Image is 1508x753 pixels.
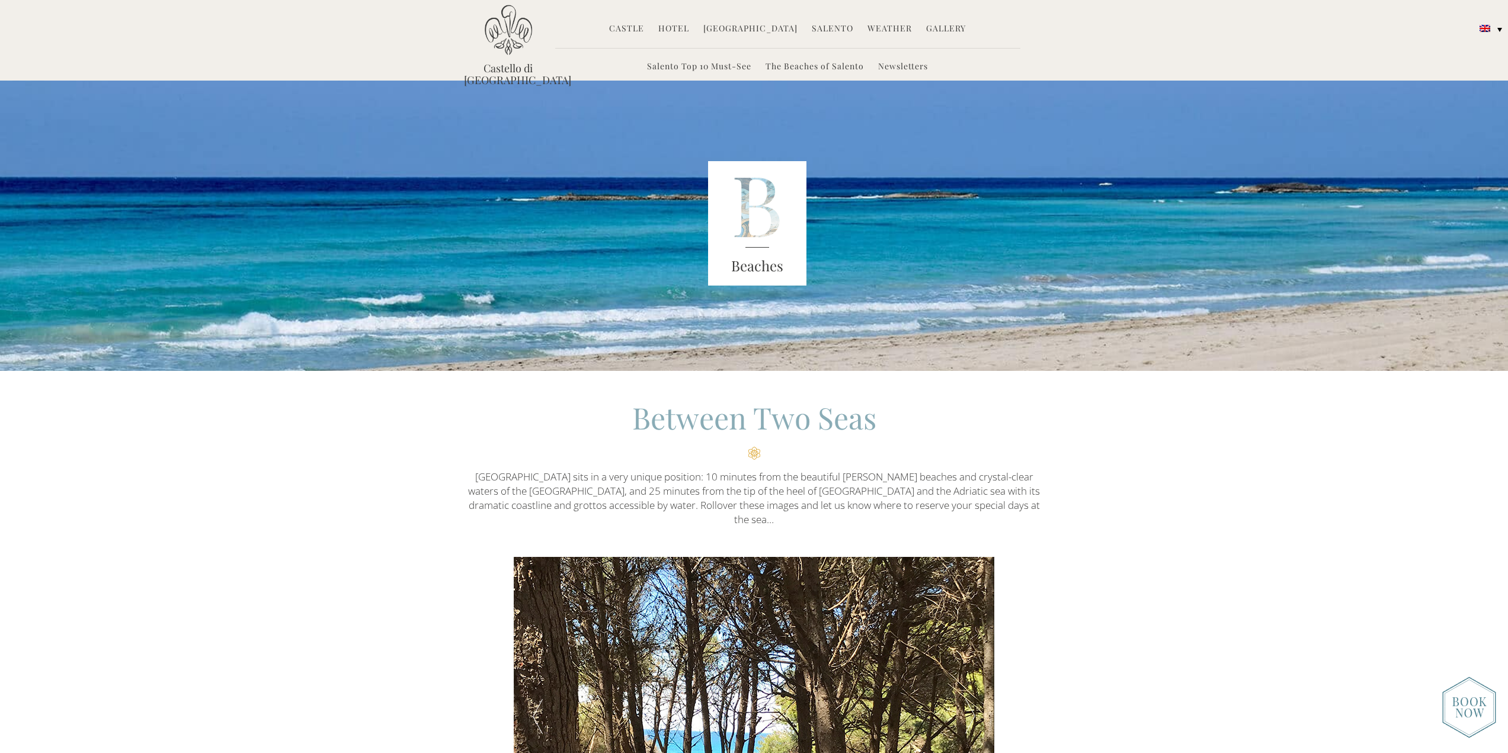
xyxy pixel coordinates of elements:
[464,62,553,86] a: Castello di [GEOGRAPHIC_DATA]
[878,60,928,74] a: Newsletters
[703,23,798,36] a: [GEOGRAPHIC_DATA]
[658,23,689,36] a: Hotel
[812,23,853,36] a: Salento
[464,470,1045,527] p: [GEOGRAPHIC_DATA] sits in a very unique position: 10 minutes from the beautiful [PERSON_NAME] bea...
[1480,25,1490,32] img: English
[485,5,532,55] img: Castello di Ugento
[609,23,644,36] a: Castle
[867,23,912,36] a: Weather
[766,60,864,74] a: The Beaches of Salento
[1442,677,1496,738] img: new-booknow.png
[464,398,1045,460] h2: Between Two Seas
[647,60,751,74] a: Salento Top 10 Must-See
[708,255,806,277] h3: Beaches
[708,161,806,286] img: B_letter_blue.png
[926,23,966,36] a: Gallery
